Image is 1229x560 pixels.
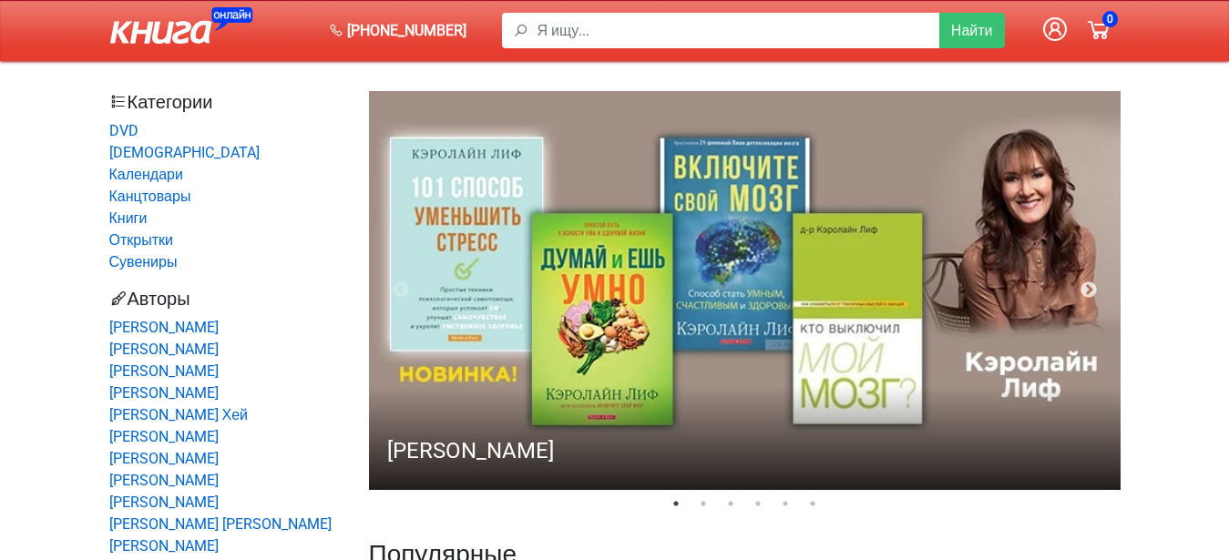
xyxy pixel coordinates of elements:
[322,13,474,49] a: [PHONE_NUMBER]
[109,319,219,336] a: [PERSON_NAME]
[369,91,1121,490] img: Кэролайн Лиф
[392,281,410,300] button: Previous
[109,341,219,358] a: [PERSON_NAME]
[1102,11,1118,27] span: 0
[109,288,342,310] h3: Авторы
[538,13,940,48] input: Я ищу...
[109,450,219,467] a: [PERSON_NAME]
[804,494,822,513] button: 6 of 6
[109,406,249,423] a: [PERSON_NAME] Хей
[109,537,219,555] a: [PERSON_NAME]
[776,494,794,513] button: 5 of 6
[109,362,219,380] a: [PERSON_NAME]
[722,494,740,513] button: 3 of 6
[109,515,332,533] a: [PERSON_NAME] [PERSON_NAME]
[109,494,219,511] a: [PERSON_NAME]
[109,209,148,227] a: Книги
[109,253,178,270] a: Сувениры
[109,91,342,113] h3: Категории
[109,384,219,402] a: [PERSON_NAME]
[939,13,1005,48] button: Найти
[387,438,1102,464] div: [PERSON_NAME]
[667,494,685,513] button: 1 of 6
[109,122,138,139] a: DVD
[1080,281,1098,300] button: Next
[1077,7,1121,54] a: 0
[109,231,173,249] a: Открытки
[109,144,260,161] a: [DEMOGRAPHIC_DATA]
[109,188,191,205] a: Канцтовары
[694,494,712,513] button: 2 of 6
[749,494,767,513] button: 4 of 6
[347,20,466,42] span: [PHONE_NUMBER]
[109,428,219,445] a: [PERSON_NAME]
[109,166,183,183] a: Календари
[109,472,219,489] a: [PERSON_NAME]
